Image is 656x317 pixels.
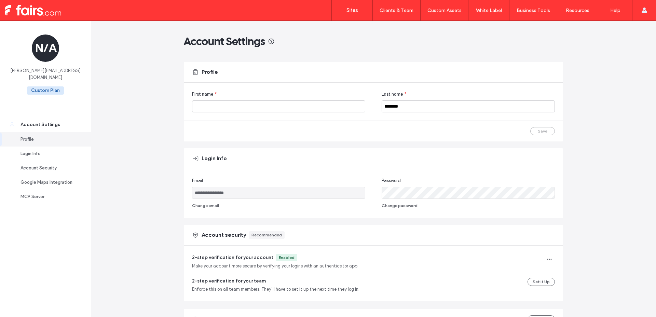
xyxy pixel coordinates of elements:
[20,165,77,171] div: Account Security
[202,155,227,162] span: Login Info
[202,68,218,76] span: Profile
[192,263,358,270] span: Make your account more secure by verifying your logins with an authenticator app.
[192,278,266,284] span: 2-step verification for your team
[32,35,59,62] div: N/A
[382,202,418,210] button: Change password
[192,254,273,260] span: 2-step verification for your account
[382,177,401,184] span: Password
[20,136,77,143] div: Profile
[192,202,219,210] button: Change email
[427,8,462,13] label: Custom Assets
[202,231,246,239] span: Account security
[610,8,620,13] label: Help
[8,67,83,81] span: [PERSON_NAME][EMAIL_ADDRESS][DOMAIN_NAME]
[20,179,77,186] div: Google Maps Integration
[566,8,589,13] label: Resources
[27,86,64,95] span: Custom Plan
[346,7,358,13] label: Sites
[184,35,265,48] span: Account Settings
[20,121,77,128] div: Account Settings
[279,254,295,261] div: Enabled
[251,232,282,238] div: Recommended
[192,286,359,293] span: Enforce this on all team members. They’ll have to set it up the next time they log in.
[528,278,555,286] button: Set it Up
[476,8,502,13] label: White Label
[20,193,77,200] div: MCP Server
[192,187,365,199] input: Email
[382,100,555,112] input: Last name
[192,91,213,98] span: First name
[192,177,203,184] span: Email
[382,187,555,199] input: Password
[20,150,77,157] div: Login Info
[192,100,365,112] input: First name
[517,8,550,13] label: Business Tools
[382,91,403,98] span: Last name
[380,8,413,13] label: Clients & Team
